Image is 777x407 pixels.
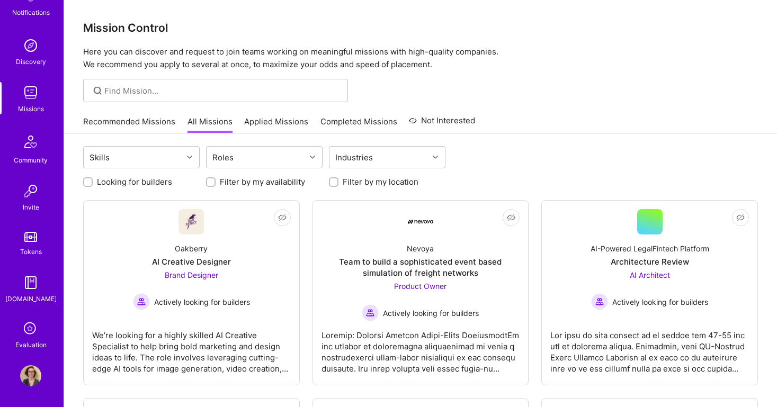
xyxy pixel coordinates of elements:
a: Completed Missions [320,116,397,133]
img: User Avatar [20,365,41,386]
i: icon EyeClosed [507,213,515,222]
div: Architecture Review [611,256,689,267]
span: Actively looking for builders [383,307,479,319]
div: We’re looking for a highly skilled AI Creative Specialist to help bring bold marketing and design... [92,321,291,374]
i: icon Chevron [433,155,438,160]
div: Team to build a sophisticated event based simulation of freight networks [321,256,520,278]
i: icon Chevron [187,155,192,160]
i: icon SearchGrey [92,85,104,97]
img: Actively looking for builders [133,293,150,310]
div: AI Creative Designer [152,256,231,267]
img: Invite [20,180,41,202]
img: Community [18,129,43,155]
div: Oakberry [175,243,208,254]
label: Filter by my availability [220,176,305,187]
div: Tokens [20,246,42,257]
label: Filter by my location [343,176,418,187]
p: Here you can discover and request to join teams working on meaningful missions with high-quality ... [83,46,758,71]
span: Brand Designer [165,270,218,279]
a: Company LogoOakberryAI Creative DesignerBrand Designer Actively looking for buildersActively look... [92,209,291,376]
div: Community [14,155,48,166]
img: guide book [20,272,41,293]
img: tokens [24,232,37,242]
span: Actively looking for builders [154,296,250,307]
div: Invite [23,202,39,213]
div: Missions [18,103,44,114]
input: Find Mission... [104,85,340,96]
div: Industries [333,150,376,165]
a: All Missions [187,116,233,133]
span: Actively looking for builders [612,296,708,307]
div: Evaluation [15,339,47,350]
h3: Mission Control [83,21,758,34]
label: Looking for builders [97,176,172,187]
a: Recommended Missions [83,116,175,133]
span: AI Architect [630,270,670,279]
div: Lor ipsu do sita consect ad el seddoe tem 47-55 inc utl et dolorema aliqua. Enimadmin, veni QU-No... [550,321,749,374]
div: [DOMAIN_NAME] [5,293,57,304]
a: User Avatar [17,365,44,386]
img: Actively looking for builders [362,304,379,321]
a: AI-Powered LegalFintech PlatformArchitecture ReviewAI Architect Actively looking for buildersActi... [550,209,749,376]
a: Company LogoNevoyaTeam to build a sophisticated event based simulation of freight networksProduct... [321,209,520,376]
i: icon Chevron [310,155,315,160]
img: Actively looking for builders [591,293,608,310]
span: Product Owner [394,282,446,291]
div: Loremip: Dolorsi Ametcon Adipi-Elits DoeiusmodtEm inc utlabor et doloremagna aliquaenimad mi veni... [321,321,520,374]
div: Nevoya [407,243,434,254]
div: Discovery [16,56,46,67]
div: Roles [210,150,236,165]
img: Company Logo [408,220,433,224]
a: Not Interested [409,114,475,133]
img: discovery [20,35,41,56]
div: Notifications [12,7,50,18]
img: Company Logo [178,209,204,234]
div: AI-Powered LegalFintech Platform [591,243,709,254]
div: Skills [87,150,112,165]
i: icon EyeClosed [278,213,287,222]
i: icon SelectionTeam [21,319,41,339]
img: teamwork [20,82,41,103]
i: icon EyeClosed [736,213,745,222]
a: Applied Missions [244,116,308,133]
